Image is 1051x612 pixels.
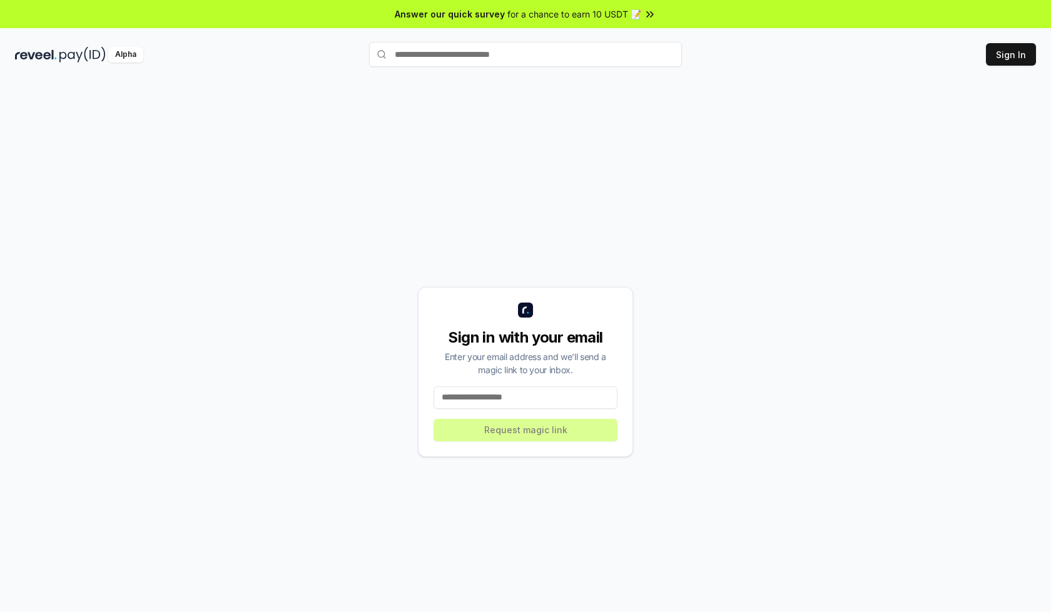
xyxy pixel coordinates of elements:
[507,8,641,21] span: for a chance to earn 10 USDT 📝
[434,328,617,348] div: Sign in with your email
[434,350,617,376] div: Enter your email address and we’ll send a magic link to your inbox.
[518,303,533,318] img: logo_small
[15,47,57,63] img: reveel_dark
[108,47,143,63] div: Alpha
[59,47,106,63] img: pay_id
[986,43,1036,66] button: Sign In
[395,8,505,21] span: Answer our quick survey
